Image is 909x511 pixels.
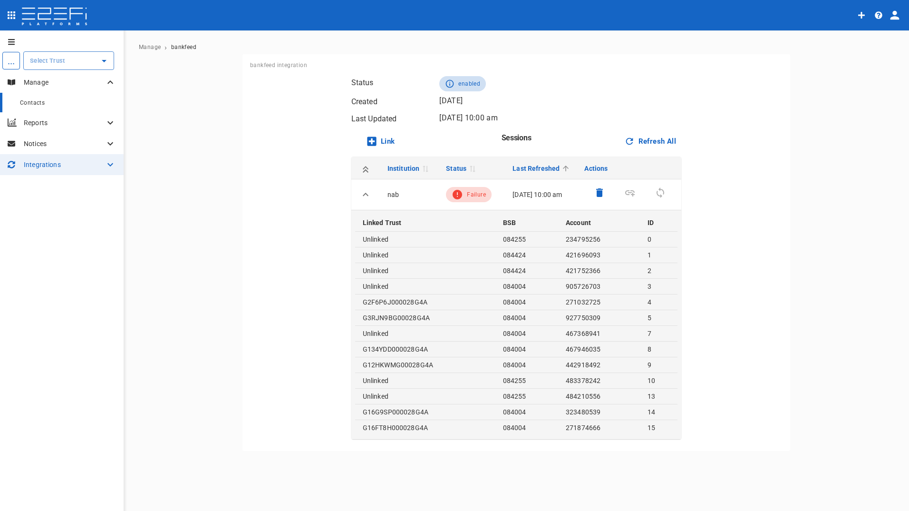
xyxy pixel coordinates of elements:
[495,404,558,420] td: 084004
[467,191,486,198] span: Failure
[351,112,425,126] h6: Last Updated
[640,404,677,420] th: 14
[387,163,420,174] div: Institution
[560,164,571,173] span: Sorted by Last Refreshed ascending
[495,310,558,325] td: 084004
[355,214,495,232] th: Linked Trust
[558,357,640,373] td: 442918492
[640,278,677,294] th: 3
[558,214,640,232] th: Account
[645,185,676,204] span: Refresh Bank
[558,263,640,278] td: 421752366
[357,166,374,174] span: Collapse all
[355,420,495,435] td: G16FT8H000028G4A
[640,247,677,263] th: 1
[584,163,608,174] div: Actions
[355,263,495,278] td: Unlinked
[495,388,558,404] td: 084255
[640,420,677,435] th: 15
[495,373,558,388] td: 084255
[558,420,640,435] td: 271874666
[495,231,558,247] td: 084255
[439,112,681,126] p: [DATE] 10:00 am
[24,160,105,169] p: Integrations
[640,388,677,404] th: 13
[355,388,495,404] td: Unlinked
[640,341,677,357] th: 8
[558,278,640,294] td: 905726703
[505,179,579,210] td: [DATE] 10:00 am
[171,44,196,50] a: bankfeed
[24,118,105,128] p: Reports
[558,310,640,325] td: 927750309
[355,310,495,325] td: G3RJN9BG00028G4A
[513,163,560,174] div: Last Refreshed
[164,46,167,49] li: ›
[495,214,558,232] th: BSB
[558,247,640,263] td: 421696093
[250,62,307,69] span: bankfeed integration
[640,310,677,325] th: 5
[355,294,495,310] td: G2F6P6J000028G4A
[20,99,45,106] span: Contacts
[439,95,681,108] p: [DATE]
[495,278,558,294] td: 084004
[380,179,439,210] td: nab
[502,129,531,153] h6: Sessions
[640,357,677,373] th: 9
[584,185,615,204] span: Delete
[357,161,374,178] button: Expand all
[351,76,425,91] h6: Status
[357,190,374,197] span: Collapse
[640,325,677,341] th: 7
[357,186,374,203] button: Expand
[446,163,466,174] div: Status
[558,325,640,341] td: 467368941
[495,341,558,357] td: 084004
[355,404,495,420] td: G16G9SP000028G4A
[558,341,640,357] td: 467946035
[495,247,558,263] td: 084424
[615,185,645,204] span: Associate Trust
[419,164,431,173] span: Sort by Institution ascending
[495,357,558,373] td: 084004
[640,214,677,232] th: ID
[355,373,495,388] td: Unlinked
[139,44,894,50] nav: breadcrumb
[558,404,640,420] td: 323480539
[355,325,495,341] td: Unlinked
[351,129,412,153] button: Link
[24,139,105,148] p: Notices
[620,129,681,153] span: Refresh all
[2,52,20,69] div: ...
[495,263,558,278] td: 084424
[355,357,495,373] td: G12HKWMG00028G4A
[355,341,495,357] td: G134YDD000028G4A
[640,263,677,278] th: 2
[24,78,105,87] p: Manage
[640,294,677,310] th: 4
[640,373,677,388] th: 10
[620,129,681,153] button: Refresh All
[640,231,677,247] th: 0
[495,325,558,341] td: 084004
[355,231,495,247] td: Unlinked
[558,231,640,247] td: 234795256
[351,95,425,108] h6: Created
[466,164,478,173] span: Sort by Status ascending
[558,388,640,404] td: 484210556
[558,294,640,310] td: 271032725
[355,247,495,263] td: Unlinked
[355,278,495,294] td: Unlinked
[351,129,412,153] span: Link bank
[97,54,111,68] button: Open
[558,373,640,388] td: 483378242
[495,420,558,435] td: 084004
[28,56,96,66] input: Select Trust
[139,44,161,50] a: Manage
